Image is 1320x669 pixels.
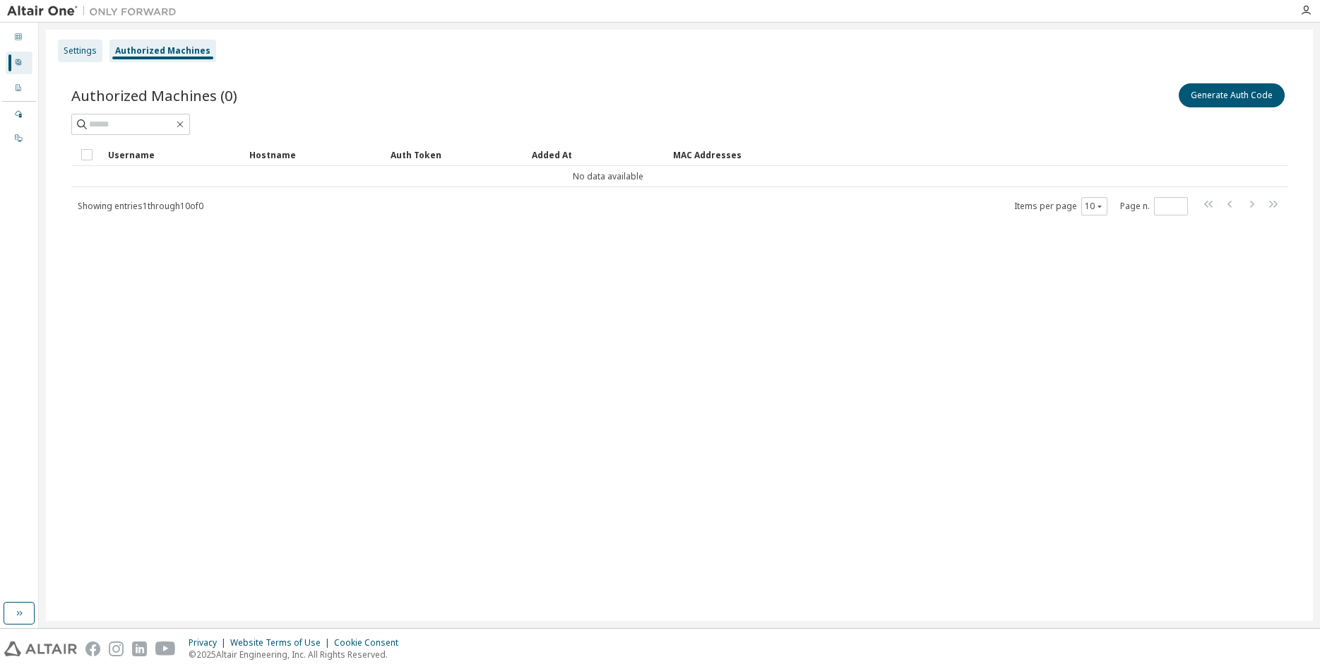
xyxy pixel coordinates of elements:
span: Page n. [1120,197,1188,215]
div: Website Terms of Use [230,637,334,649]
img: altair_logo.svg [4,641,77,656]
div: Added At [532,143,662,166]
p: © 2025 Altair Engineering, Inc. All Rights Reserved. [189,649,407,661]
img: linkedin.svg [132,641,147,656]
div: Company Profile [6,77,32,100]
div: On Prem [6,127,32,150]
img: instagram.svg [109,641,124,656]
div: Auth Token [391,143,521,166]
div: Cookie Consent [334,637,407,649]
span: Items per page [1014,197,1107,215]
span: Showing entries 1 through 10 of 0 [78,200,203,212]
button: 10 [1085,201,1104,212]
div: MAC Addresses [673,143,1139,166]
td: No data available [71,166,1145,187]
img: facebook.svg [85,641,100,656]
div: Username [108,143,238,166]
div: Settings [64,45,97,57]
div: Managed [6,103,32,126]
span: Authorized Machines (0) [71,85,237,105]
div: Privacy [189,637,230,649]
div: Dashboard [6,26,32,49]
div: Hostname [249,143,379,166]
div: User Profile [6,52,32,74]
div: Authorized Machines [115,45,210,57]
img: youtube.svg [155,641,176,656]
button: Generate Auth Code [1179,83,1285,107]
img: Altair One [7,4,184,18]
